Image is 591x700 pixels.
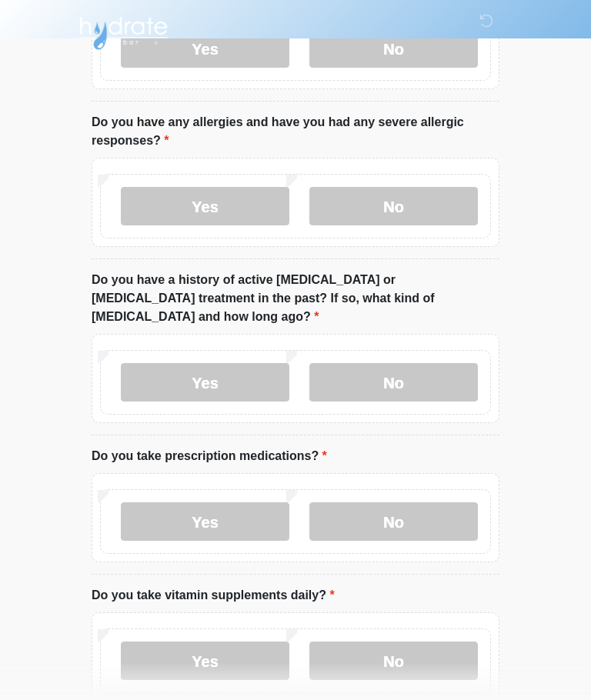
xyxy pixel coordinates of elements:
img: Hydrate IV Bar - Arcadia Logo [76,12,170,51]
label: Yes [121,187,289,225]
label: No [309,502,478,541]
label: No [309,187,478,225]
label: Yes [121,502,289,541]
label: Do you take prescription medications? [92,447,327,465]
label: No [309,363,478,402]
label: Yes [121,363,289,402]
label: Do you have a history of active [MEDICAL_DATA] or [MEDICAL_DATA] treatment in the past? If so, wh... [92,271,499,326]
label: No [309,642,478,680]
label: Do you take vitamin supplements daily? [92,586,335,605]
label: Do you have any allergies and have you had any severe allergic responses? [92,113,499,150]
label: Yes [121,642,289,680]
